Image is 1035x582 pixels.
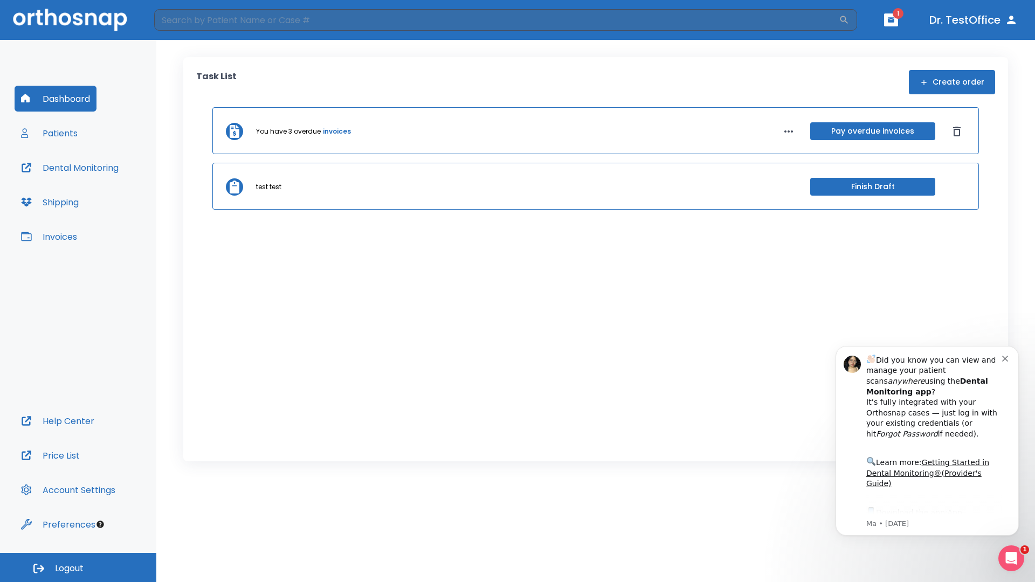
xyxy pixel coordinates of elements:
[948,123,965,140] button: Dismiss
[925,10,1022,30] button: Dr. TestOffice
[810,122,935,140] button: Pay overdue invoices
[15,477,122,503] button: Account Settings
[998,545,1024,571] iframe: Intercom live chat
[13,9,127,31] img: Orthosnap
[154,9,839,31] input: Search by Patient Name or Case #
[909,70,995,94] button: Create order
[95,519,105,529] div: Tooltip anchor
[893,8,903,19] span: 1
[810,178,935,196] button: Finish Draft
[47,178,143,198] a: App Store
[55,563,84,574] span: Logout
[196,70,237,94] p: Task List
[183,23,191,32] button: Dismiss notification
[15,120,84,146] button: Patients
[15,511,102,537] button: Preferences
[15,442,86,468] button: Price List
[47,176,183,231] div: Download the app: | ​ Let us know if you need help getting started!
[47,189,183,199] p: Message from Ma, sent 3w ago
[256,127,321,136] p: You have 3 overdue
[15,155,125,181] button: Dental Monitoring
[1020,545,1029,554] span: 1
[15,86,96,112] button: Dashboard
[819,330,1035,553] iframe: Intercom notifications message
[15,224,84,250] button: Invoices
[15,408,101,434] button: Help Center
[256,182,281,192] p: test test
[15,189,85,215] button: Shipping
[323,127,351,136] a: invoices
